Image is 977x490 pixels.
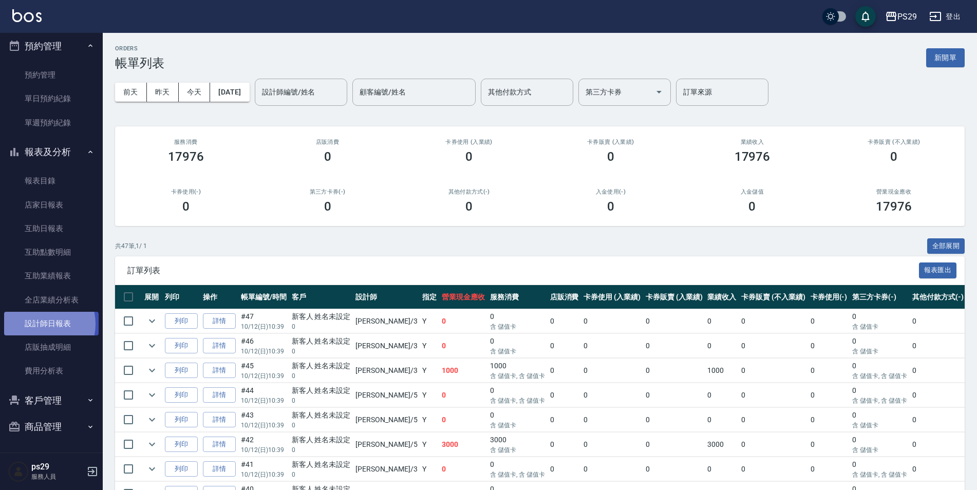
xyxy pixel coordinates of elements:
button: 登出 [925,7,965,26]
img: Person [8,461,29,482]
td: 1000 [487,359,548,383]
div: 新客人 姓名未設定 [292,459,351,470]
a: 詳情 [203,363,236,379]
button: 新開單 [926,48,965,67]
button: 列印 [165,313,198,329]
td: 0 [739,432,807,457]
button: save [855,6,876,27]
h3: 0 [465,149,473,164]
p: 含 儲值卡 [490,347,545,356]
th: 服務消費 [487,285,548,309]
th: 展開 [142,285,162,309]
button: 報表及分析 [4,139,99,165]
p: 10/12 (日) 10:39 [241,371,287,381]
th: 帳單編號/時間 [238,285,289,309]
button: [DATE] [210,83,249,102]
td: 0 [910,457,966,481]
td: [PERSON_NAME] /5 [353,432,420,457]
p: 10/12 (日) 10:39 [241,396,287,405]
td: 0 [581,457,643,481]
td: 0 [643,432,705,457]
p: 含 儲值卡 [852,445,907,455]
td: 0 [739,457,807,481]
p: 0 [292,347,351,356]
th: 卡券使用(-) [808,285,850,309]
p: 10/12 (日) 10:39 [241,347,287,356]
h3: 服務消費 [127,139,245,145]
td: 0 [910,408,966,432]
th: 店販消費 [548,285,581,309]
td: Y [420,309,439,333]
button: expand row [144,338,160,353]
a: 互助日報表 [4,217,99,240]
h3: 0 [607,199,614,214]
th: 設計師 [353,285,420,309]
td: 0 [548,383,581,407]
p: 含 儲值卡 [852,322,907,331]
button: 列印 [165,412,198,428]
h3: 0 [607,149,614,164]
td: 0 [581,309,643,333]
td: 3000 [705,432,739,457]
a: 互助業績報表 [4,264,99,288]
td: 0 [808,309,850,333]
button: PS29 [881,6,921,27]
td: 0 [548,334,581,358]
a: 報表目錄 [4,169,99,193]
td: Y [420,334,439,358]
td: 0 [850,334,910,358]
a: 設計師日報表 [4,312,99,335]
div: 新客人 姓名未設定 [292,435,351,445]
p: 服務人員 [31,472,84,481]
button: expand row [144,313,160,329]
p: 0 [292,371,351,381]
p: 含 儲值卡 [852,421,907,430]
button: 報表匯出 [919,262,957,278]
h5: ps29 [31,462,84,472]
p: 10/12 (日) 10:39 [241,421,287,430]
td: [PERSON_NAME] /3 [353,309,420,333]
div: 新客人 姓名未設定 [292,361,351,371]
td: 0 [705,457,739,481]
a: 全店業績分析表 [4,288,99,312]
button: 商品管理 [4,413,99,440]
td: 0 [705,334,739,358]
td: 0 [850,359,910,383]
td: [PERSON_NAME] /3 [353,359,420,383]
a: 詳情 [203,387,236,403]
button: expand row [144,437,160,452]
p: 0 [292,322,351,331]
p: 含 儲值卡 [852,347,907,356]
p: 含 儲值卡, 含 儲值卡 [852,371,907,381]
td: 0 [581,334,643,358]
a: 詳情 [203,412,236,428]
h2: 卡券使用 (入業績) [410,139,528,145]
button: 前天 [115,83,147,102]
h2: 營業現金應收 [835,189,952,195]
button: 昨天 [147,83,179,102]
th: 卡券販賣 (不入業績) [739,285,807,309]
td: 0 [808,334,850,358]
td: 0 [643,309,705,333]
h2: 卡券販賣 (入業績) [552,139,669,145]
h3: 0 [465,199,473,214]
th: 操作 [200,285,238,309]
img: Logo [12,9,42,22]
button: expand row [144,461,160,477]
p: 含 儲值卡 [490,445,545,455]
a: 詳情 [203,461,236,477]
td: 0 [808,432,850,457]
td: 0 [487,408,548,432]
p: 含 儲值卡 [490,322,545,331]
td: Y [420,408,439,432]
td: Y [420,457,439,481]
td: 0 [643,457,705,481]
a: 報表匯出 [919,265,957,275]
td: 0 [439,334,487,358]
h2: 入金使用(-) [552,189,669,195]
th: 客戶 [289,285,353,309]
button: 列印 [165,437,198,453]
p: 含 儲值卡 [490,421,545,430]
td: #47 [238,309,289,333]
td: 0 [739,334,807,358]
